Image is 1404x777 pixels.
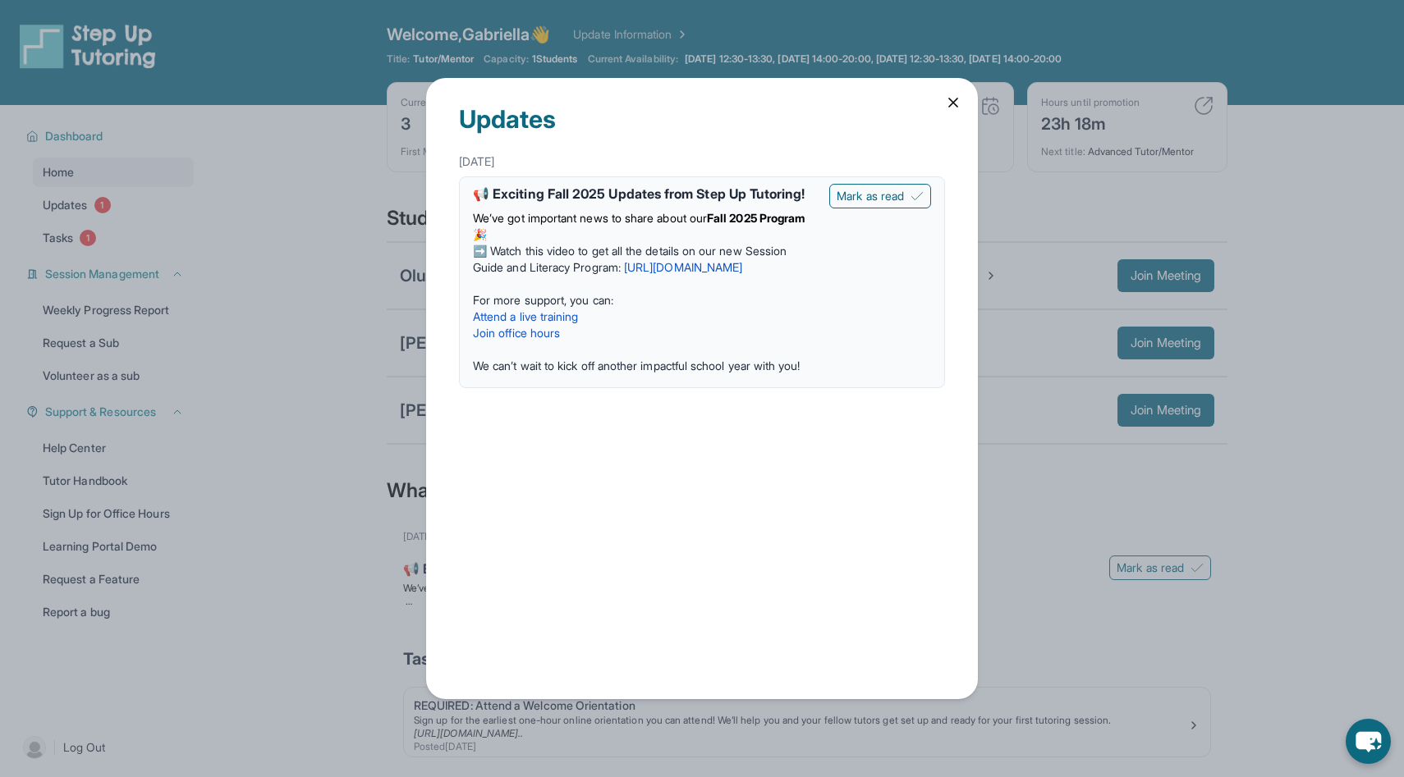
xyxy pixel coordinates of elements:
span: 🎉 [473,227,487,241]
button: Mark as read [829,184,931,208]
button: chat-button [1346,719,1391,764]
a: [URL][DOMAIN_NAME] [624,260,742,274]
div: 📢 Exciting Fall 2025 Updates from Step Up Tutoring! [473,184,816,203]
span: Mark as read [837,188,904,204]
div: [DATE] [459,147,945,176]
span: We’ve got important news to share about our [473,211,707,225]
strong: Fall 2025 Program [707,211,805,225]
span: For more support, you can: [473,293,613,307]
a: Attend a live training [473,309,579,323]
p: We can’t wait to kick off another impactful school year with you! [473,358,816,374]
p: ➡️ Watch this video to get all the details on our new Session Guide and Literacy Program: [473,243,816,276]
div: Updates [459,78,945,147]
img: Mark as read [911,190,924,203]
a: Join office hours [473,326,560,340]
